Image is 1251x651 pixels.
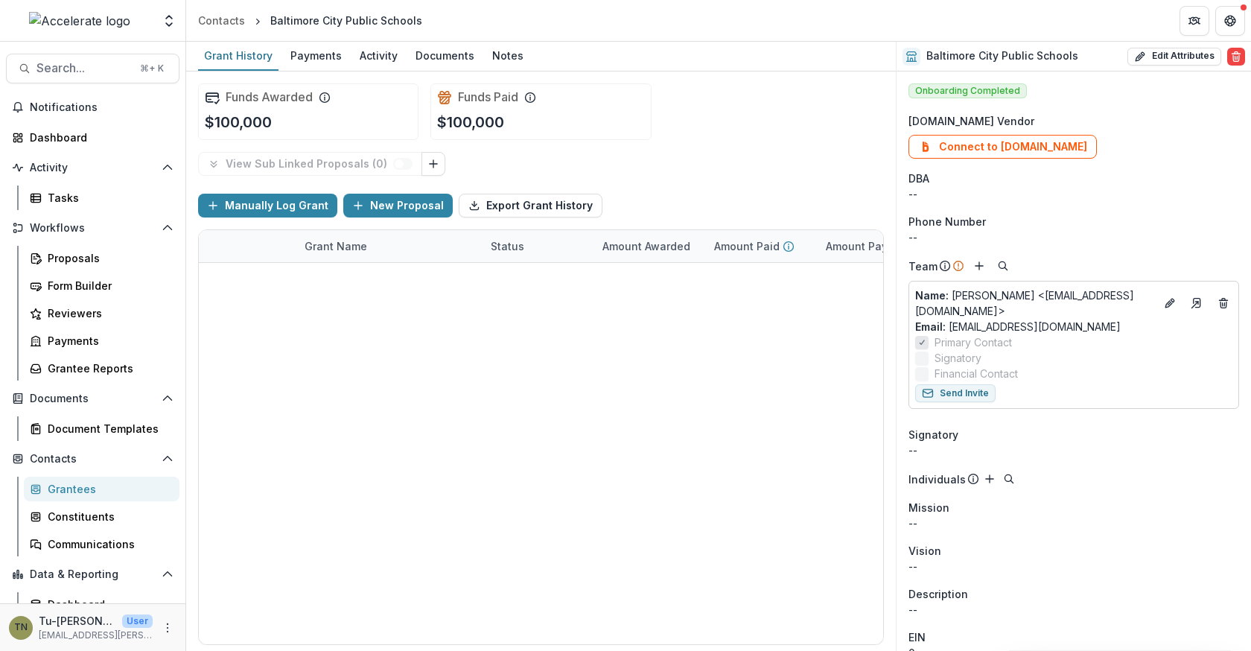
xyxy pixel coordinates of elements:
[935,334,1012,350] span: Primary Contact
[6,562,179,586] button: Open Data & Reporting
[39,613,116,629] p: Tu-[PERSON_NAME]
[1180,6,1209,36] button: Partners
[270,13,422,28] div: Baltimore City Public Schools
[926,50,1078,63] h2: Baltimore City Public Schools
[30,101,174,114] span: Notifications
[137,60,167,77] div: ⌘ + K
[437,111,504,133] p: $100,000
[159,6,179,36] button: Open entity switcher
[30,222,156,235] span: Workflows
[1000,470,1018,488] button: Search
[198,194,337,217] button: Manually Log Grant
[198,42,278,71] a: Grant History
[6,95,179,119] button: Notifications
[981,470,999,488] button: Add
[226,90,313,104] h2: Funds Awarded
[24,185,179,210] a: Tasks
[6,447,179,471] button: Open Contacts
[1161,294,1179,312] button: Edit
[24,532,179,556] a: Communications
[915,319,1121,334] a: Email: [EMAIL_ADDRESS][DOMAIN_NAME]
[908,186,1239,202] div: --
[935,350,981,366] span: Signatory
[48,305,168,321] div: Reviewers
[24,592,179,617] a: Dashboard
[198,152,422,176] button: View Sub Linked Proposals (0)
[24,356,179,381] a: Grantee Reports
[30,568,156,581] span: Data & Reporting
[421,152,445,176] button: Link Grants
[48,509,168,524] div: Constituents
[29,12,130,30] img: Accelerate logo
[48,536,168,552] div: Communications
[24,301,179,325] a: Reviewers
[908,629,926,645] p: EIN
[24,504,179,529] a: Constituents
[48,597,168,612] div: Dashboard
[296,230,482,262] div: Grant Name
[994,257,1012,275] button: Search
[205,111,272,133] p: $100,000
[908,602,1239,617] p: --
[593,230,705,262] div: Amount Awarded
[908,586,968,602] span: Description
[915,288,1155,319] p: [PERSON_NAME] <[EMAIL_ADDRESS][DOMAIN_NAME]>
[1215,294,1232,312] button: Deletes
[908,113,1034,129] span: [DOMAIN_NAME] Vendor
[482,238,533,254] div: Status
[459,194,602,217] button: Export Grant History
[284,45,348,66] div: Payments
[30,393,156,405] span: Documents
[908,83,1027,98] span: Onboarding Completed
[36,61,131,75] span: Search...
[908,229,1239,245] div: --
[30,162,156,174] span: Activity
[192,10,251,31] a: Contacts
[48,190,168,206] div: Tasks
[482,230,593,262] div: Status
[915,288,1155,319] a: Name: [PERSON_NAME] <[EMAIL_ADDRESS][DOMAIN_NAME]>
[24,477,179,501] a: Grantees
[486,45,529,66] div: Notes
[24,416,179,441] a: Document Templates
[24,273,179,298] a: Form Builder
[410,45,480,66] div: Documents
[935,366,1018,381] span: Financial Contact
[458,90,518,104] h2: Funds Paid
[970,257,988,275] button: Add
[714,238,780,254] p: Amount Paid
[1215,6,1245,36] button: Get Help
[354,42,404,71] a: Activity
[593,238,699,254] div: Amount Awarded
[198,13,245,28] div: Contacts
[908,135,1097,159] button: Connect to [DOMAIN_NAME]
[1227,48,1245,66] button: Delete
[908,171,929,186] span: DBA
[1185,291,1209,315] a: Go to contact
[6,156,179,180] button: Open Activity
[915,384,996,402] button: Send Invite
[48,361,168,376] div: Grantee Reports
[354,45,404,66] div: Activity
[24,246,179,270] a: Proposals
[226,158,393,171] p: View Sub Linked Proposals ( 0 )
[122,615,153,628] p: User
[343,194,453,217] button: New Proposal
[915,320,946,333] span: Email:
[908,515,1239,531] p: --
[908,543,941,559] span: Vision
[908,427,958,442] span: Signatory
[198,45,278,66] div: Grant History
[48,333,168,349] div: Payments
[30,453,156,466] span: Contacts
[48,278,168,293] div: Form Builder
[48,250,168,266] div: Proposals
[6,387,179,410] button: Open Documents
[48,481,168,497] div: Grantees
[30,130,168,145] div: Dashboard
[48,421,168,436] div: Document Templates
[159,619,176,637] button: More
